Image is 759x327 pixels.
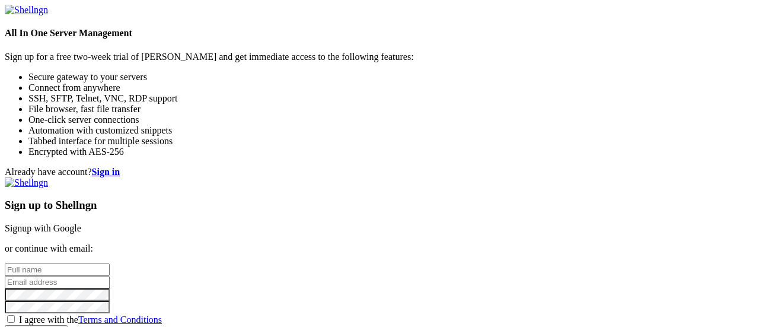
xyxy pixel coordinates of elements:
a: Terms and Conditions [78,315,162,325]
li: Tabbed interface for multiple sessions [28,136,754,147]
li: SSH, SFTP, Telnet, VNC, RDP support [28,93,754,104]
a: Sign in [92,167,120,177]
div: Already have account? [5,167,754,177]
a: Signup with Google [5,223,81,233]
input: Email address [5,276,110,288]
li: Encrypted with AES-256 [28,147,754,157]
input: Full name [5,263,110,276]
li: Secure gateway to your servers [28,72,754,82]
span: I agree with the [19,315,162,325]
li: Connect from anywhere [28,82,754,93]
h4: All In One Server Management [5,28,754,39]
li: One-click server connections [28,115,754,125]
li: Automation with customized snippets [28,125,754,136]
h3: Sign up to Shellngn [5,199,754,212]
input: I agree with theTerms and Conditions [7,315,15,323]
li: File browser, fast file transfer [28,104,754,115]
img: Shellngn [5,5,48,15]
p: Sign up for a free two-week trial of [PERSON_NAME] and get immediate access to the following feat... [5,52,754,62]
p: or continue with email: [5,243,754,254]
img: Shellngn [5,177,48,188]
